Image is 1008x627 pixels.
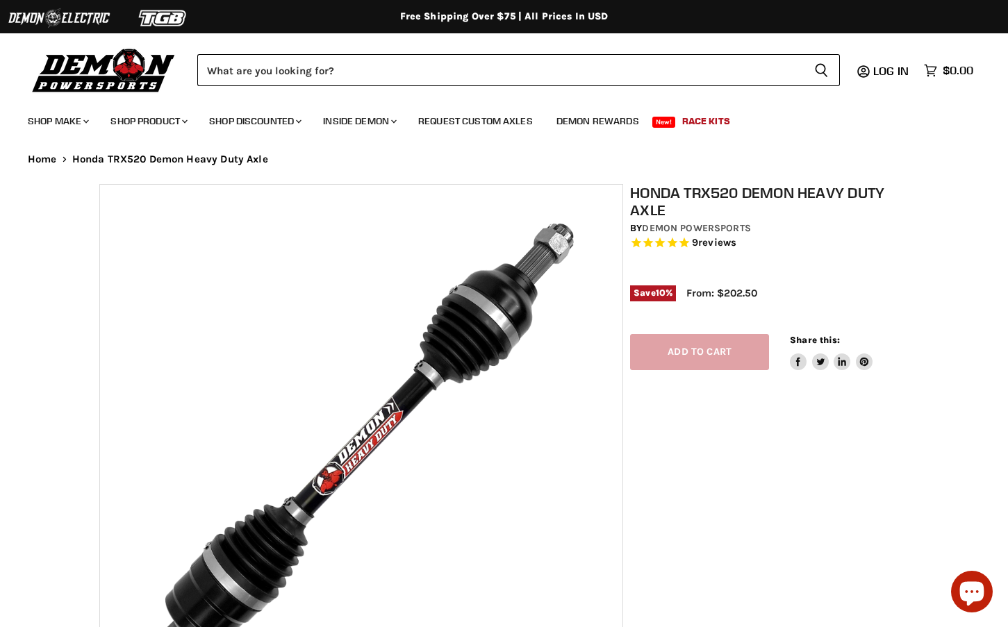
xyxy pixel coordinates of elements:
a: Demon Powersports [642,222,750,234]
span: New! [652,117,676,128]
input: Search [197,54,803,86]
inbox-online-store-chat: Shopify online store chat [947,571,997,616]
a: Race Kits [672,107,741,135]
ul: Main menu [17,101,970,135]
form: Product [197,54,840,86]
span: 10 [656,287,666,298]
a: Shop Make [17,107,97,135]
span: Log in [873,64,909,78]
span: $0.00 [943,64,973,77]
img: Demon Powersports [28,45,180,94]
span: From: $202.50 [686,287,757,299]
aside: Share this: [790,334,873,371]
a: $0.00 [917,60,980,81]
span: 9 reviews [692,237,736,249]
a: Inside Demon [313,107,405,135]
div: by [630,221,916,236]
a: Home [28,153,57,165]
h1: Honda TRX520 Demon Heavy Duty Axle [630,184,916,219]
button: Search [803,54,840,86]
span: Honda TRX520 Demon Heavy Duty Axle [72,153,268,165]
a: Shop Product [100,107,196,135]
span: Save % [630,285,676,301]
span: reviews [698,237,736,249]
a: Demon Rewards [546,107,650,135]
span: Share this: [790,335,840,345]
img: TGB Logo 2 [111,5,215,31]
a: Shop Discounted [199,107,310,135]
a: Request Custom Axles [408,107,543,135]
a: Log in [867,65,917,77]
img: Demon Electric Logo 2 [7,5,111,31]
span: Rated 4.8 out of 5 stars 9 reviews [630,236,916,251]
